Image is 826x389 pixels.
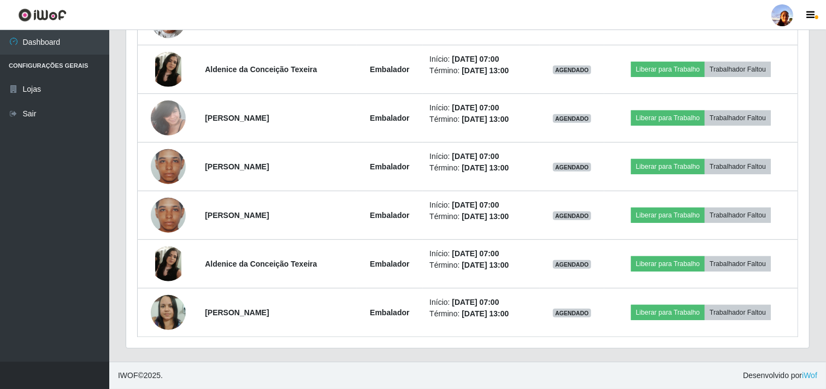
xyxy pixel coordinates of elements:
[462,212,509,221] time: [DATE] 13:00
[631,110,705,126] button: Liberar para Trabalho
[18,8,67,22] img: CoreUI Logo
[429,297,533,308] li: Início:
[462,66,509,75] time: [DATE] 13:00
[705,208,771,223] button: Trabalhador Faltou
[205,308,269,317] strong: [PERSON_NAME]
[205,260,317,268] strong: Aldenice da Conceição Texeira
[151,184,186,246] img: 1692719083262.jpeg
[118,370,163,381] span: © 2025 .
[553,66,591,74] span: AGENDADO
[429,102,533,114] li: Início:
[370,260,409,268] strong: Embalador
[429,199,533,211] li: Início:
[370,162,409,171] strong: Embalador
[705,159,771,174] button: Trabalhador Faltou
[370,114,409,122] strong: Embalador
[452,103,499,112] time: [DATE] 07:00
[370,211,409,220] strong: Embalador
[452,249,499,258] time: [DATE] 07:00
[631,62,705,77] button: Liberar para Trabalho
[452,55,499,63] time: [DATE] 07:00
[553,211,591,220] span: AGENDADO
[151,135,186,198] img: 1692719083262.jpeg
[151,95,186,141] img: 1706050148347.jpeg
[429,248,533,260] li: Início:
[429,260,533,271] li: Término:
[452,298,499,307] time: [DATE] 07:00
[631,159,705,174] button: Liberar para Trabalho
[462,309,509,318] time: [DATE] 13:00
[553,114,591,123] span: AGENDADO
[151,52,186,87] img: 1744494663000.jpeg
[429,162,533,174] li: Término:
[429,65,533,76] li: Término:
[151,289,186,335] img: 1675956043328.jpeg
[553,260,591,269] span: AGENDADO
[429,151,533,162] li: Início:
[118,371,138,380] span: IWOF
[205,65,317,74] strong: Aldenice da Conceição Texeira
[631,256,705,272] button: Liberar para Trabalho
[151,246,186,281] img: 1744494663000.jpeg
[462,261,509,269] time: [DATE] 13:00
[429,114,533,125] li: Término:
[429,308,533,320] li: Término:
[452,152,499,161] time: [DATE] 07:00
[429,211,533,222] li: Término:
[462,115,509,123] time: [DATE] 13:00
[705,62,771,77] button: Trabalhador Faltou
[429,54,533,65] li: Início:
[462,163,509,172] time: [DATE] 13:00
[553,163,591,172] span: AGENDADO
[631,305,705,320] button: Liberar para Trabalho
[705,256,771,272] button: Trabalhador Faltou
[553,309,591,317] span: AGENDADO
[205,211,269,220] strong: [PERSON_NAME]
[370,65,409,74] strong: Embalador
[802,371,817,380] a: iWof
[705,305,771,320] button: Trabalhador Faltou
[705,110,771,126] button: Trabalhador Faltou
[743,370,817,381] span: Desenvolvido por
[452,201,499,209] time: [DATE] 07:00
[205,162,269,171] strong: [PERSON_NAME]
[370,308,409,317] strong: Embalador
[205,114,269,122] strong: [PERSON_NAME]
[631,208,705,223] button: Liberar para Trabalho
